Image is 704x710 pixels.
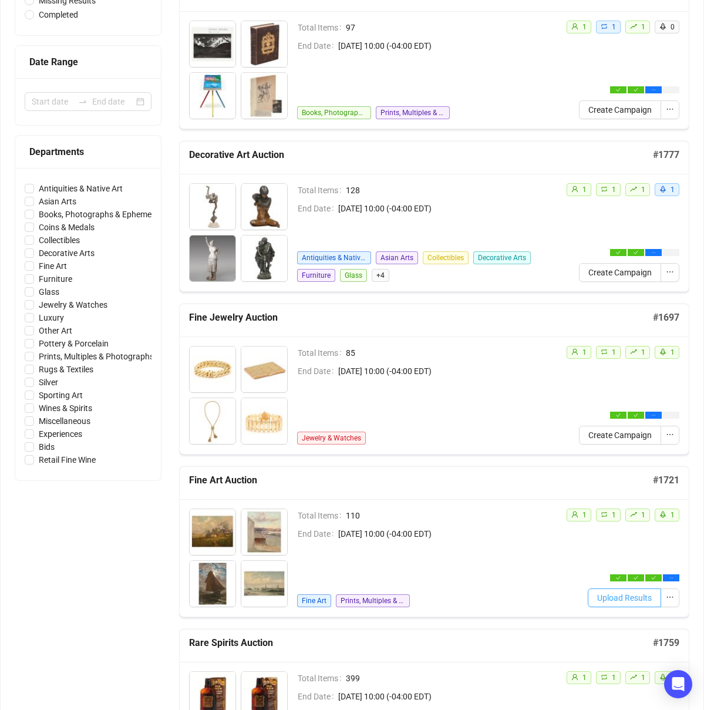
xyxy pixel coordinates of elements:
[298,346,346,359] span: Total Items
[671,348,675,356] span: 1
[653,636,679,650] h5: # 1759
[597,591,652,604] span: Upload Results
[612,186,616,194] span: 1
[659,348,666,355] span: rocket
[571,186,578,193] span: user
[634,576,638,580] span: check
[659,674,666,681] span: rocket
[338,690,557,703] span: [DATE] 10:00 (-04:00 EDT)
[659,186,666,193] span: rocket
[34,208,164,221] span: Books, Photographs & Ephemera
[651,576,656,580] span: check
[641,186,645,194] span: 1
[34,415,95,428] span: Miscellaneous
[34,234,85,247] span: Collectibles
[338,365,557,378] span: [DATE] 10:00 (-04:00 EDT)
[346,509,557,522] span: 110
[612,511,616,519] span: 1
[298,365,338,378] span: End Date
[29,55,147,69] div: Date Range
[241,21,287,67] img: 6002_1.jpg
[298,527,338,540] span: End Date
[601,511,608,518] span: retweet
[34,389,87,402] span: Sporting Art
[190,235,235,281] img: 5003_1.jpg
[616,88,621,92] span: check
[651,250,656,255] span: ellipsis
[34,311,69,324] span: Luxury
[179,304,689,455] a: Fine Jewelry Auction#1697Total Items85End Date[DATE] 10:00 (-04:00 EDT)Jewelry & Watchesuser1retw...
[189,311,653,325] h5: Fine Jewelry Auction
[29,144,147,159] div: Departments
[579,100,661,119] button: Create Campaign
[241,561,287,607] img: 3004_1.jpg
[297,269,335,282] span: Furniture
[634,413,638,418] span: check
[346,672,557,685] span: 399
[34,324,77,337] span: Other Art
[179,141,689,292] a: Decorative Art Auction#1777Total Items128End Date[DATE] 10:00 (-04:00 EDT)Antiquities & Native Ar...
[346,184,557,197] span: 128
[666,593,674,601] span: ellipsis
[189,473,653,487] h5: Fine Art Auction
[298,39,338,52] span: End Date
[601,348,608,355] span: retweet
[34,350,159,363] span: Prints, Multiples & Photographs
[34,195,81,208] span: Asian Arts
[179,466,689,617] a: Fine Art Auction#1721Total Items110End Date[DATE] 10:00 (-04:00 EDT)Fine ArtPrints, Multiples & P...
[34,298,112,311] span: Jewelry & Watches
[346,21,557,34] span: 97
[571,23,578,30] span: user
[634,88,638,92] span: check
[616,250,621,255] span: check
[34,376,63,389] span: Silver
[601,186,608,193] span: retweet
[298,690,338,703] span: End Date
[601,23,608,30] span: retweet
[579,263,661,282] button: Create Campaign
[651,413,656,418] span: ellipsis
[579,426,661,445] button: Create Campaign
[659,511,666,518] span: rocket
[34,363,98,376] span: Rugs & Textiles
[641,674,645,682] span: 1
[588,588,661,607] button: Upload Results
[241,184,287,230] img: 5002_1.jpg
[616,413,621,418] span: check
[346,346,557,359] span: 85
[34,272,77,285] span: Furniture
[190,184,235,230] img: 5001_1.jpg
[34,440,59,453] span: Bids
[630,674,637,681] span: rise
[376,106,450,119] span: Prints, Multiples & Photographs
[190,509,235,555] img: 3001_1.jpg
[666,105,674,113] span: ellipsis
[571,674,578,681] span: user
[641,511,645,519] span: 1
[340,269,367,282] span: Glass
[423,251,469,264] span: Collectibles
[588,266,652,279] span: Create Campaign
[298,184,346,197] span: Total Items
[612,23,616,31] span: 1
[338,39,557,52] span: [DATE] 10:00 (-04:00 EDT)
[78,97,87,106] span: swap-right
[34,402,97,415] span: Wines & Spirits
[241,509,287,555] img: 3002_1.jpg
[653,473,679,487] h5: # 1721
[630,23,637,30] span: rise
[641,23,645,31] span: 1
[588,429,652,442] span: Create Campaign
[298,21,346,34] span: Total Items
[671,511,675,519] span: 1
[630,186,637,193] span: rise
[582,23,587,31] span: 1
[190,561,235,607] img: 3003_1.jpg
[630,348,637,355] span: rise
[372,269,389,282] span: + 4
[664,670,692,698] div: Open Intercom Messenger
[571,348,578,355] span: user
[297,594,331,607] span: Fine Art
[336,594,410,607] span: Prints, Multiples & Photographs
[571,511,578,518] span: user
